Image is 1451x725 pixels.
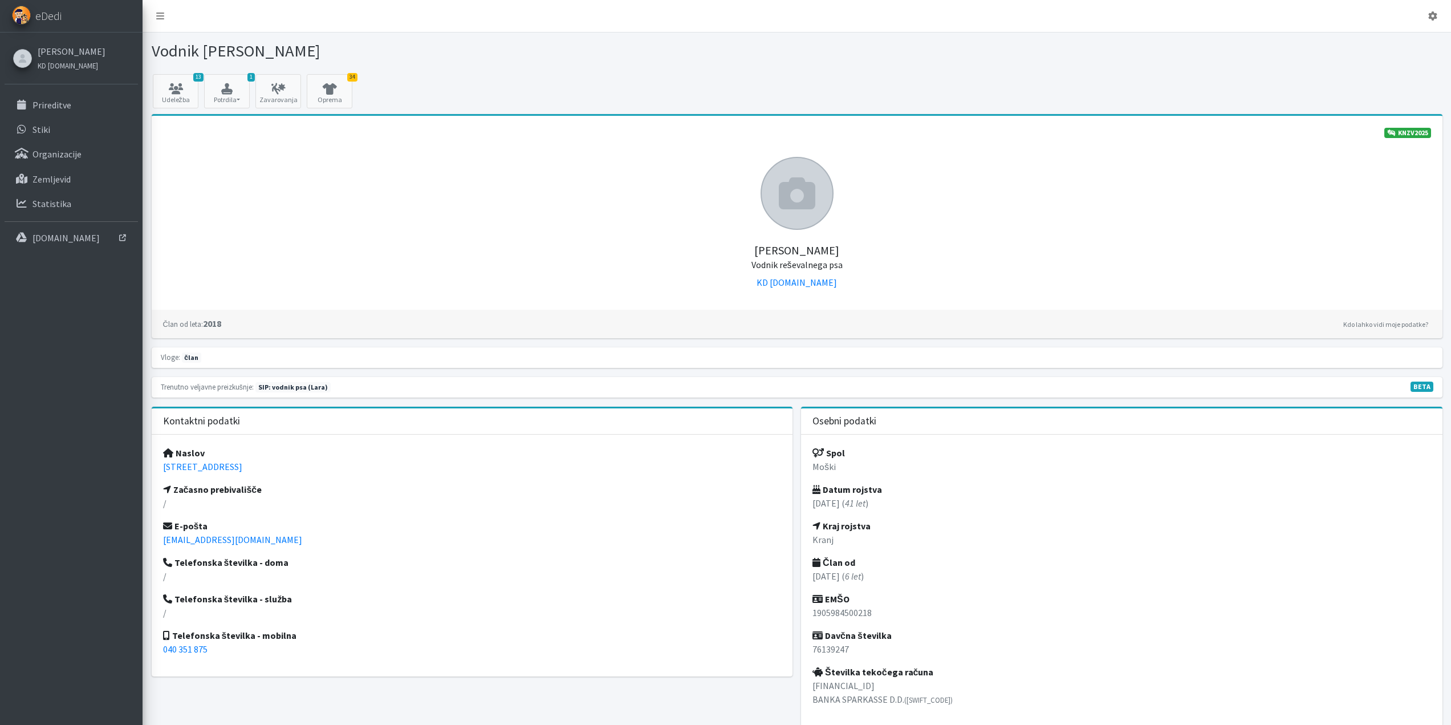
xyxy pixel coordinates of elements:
small: ([SWIFT_CODE]) [904,695,953,704]
p: [DATE] ( ) [812,569,1431,583]
a: Organizacije [5,143,138,165]
span: eDedi [35,7,62,25]
span: 1 [247,73,255,82]
p: 1905984500218 [812,606,1431,619]
a: Kdo lahko vidi moje podatke? [1340,318,1431,331]
button: 1 Potrdila [204,74,250,108]
p: / [163,496,782,510]
p: Kranj [812,533,1431,546]
strong: Telefonska številka - mobilna [163,630,297,641]
a: KD [DOMAIN_NAME] [757,277,837,288]
small: Trenutno veljavne preizkušnje: [161,382,254,391]
a: KNZV2025 [1384,128,1431,138]
strong: 2018 [163,318,221,329]
small: Član od leta: [163,319,203,329]
strong: Telefonska številka - doma [163,557,289,568]
a: [DOMAIN_NAME] [5,226,138,249]
p: / [163,569,782,583]
span: 13 [193,73,204,82]
p: [FINANCIAL_ID] BANKA SPARKASSE D.D. [812,679,1431,706]
a: [EMAIL_ADDRESS][DOMAIN_NAME] [163,534,302,545]
small: Vloge: [161,353,180,362]
p: Statistika [32,198,71,209]
p: 76139247 [812,642,1431,656]
a: 13 Udeležba [153,74,198,108]
h3: Osebni podatki [812,415,876,427]
p: / [163,606,782,619]
a: Statistika [5,192,138,215]
a: Zavarovanja [255,74,301,108]
a: Stiki [5,118,138,141]
strong: Kraj rojstva [812,520,871,532]
a: [STREET_ADDRESS] [163,461,242,472]
a: 040 351 875 [163,643,208,655]
img: eDedi [12,6,31,25]
h5: [PERSON_NAME] [163,230,1431,271]
p: Moški [812,460,1431,473]
strong: Številka tekočega računa [812,666,933,678]
em: 6 let [845,570,861,582]
p: Stiki [32,124,50,135]
small: Vodnik reševalnega psa [751,259,843,270]
strong: E-pošta [163,520,208,532]
small: KD [DOMAIN_NAME] [38,61,98,70]
span: 34 [347,73,357,82]
strong: Davčna številka [812,630,892,641]
p: Zemljevid [32,173,71,185]
a: Prireditve [5,94,138,116]
em: 41 let [845,497,865,509]
strong: Začasno prebivališče [163,484,262,495]
p: [DATE] ( ) [812,496,1431,510]
a: 34 Oprema [307,74,352,108]
h1: Vodnik [PERSON_NAME] [152,41,793,61]
strong: Telefonska številka - služba [163,593,292,605]
span: član [182,353,201,363]
strong: Spol [812,447,845,459]
a: KD [DOMAIN_NAME] [38,58,105,72]
p: Organizacije [32,148,82,160]
strong: Datum rojstva [812,484,882,495]
p: [DOMAIN_NAME] [32,232,100,244]
strong: Član od [812,557,855,568]
span: V fazi razvoja [1411,382,1433,392]
strong: EMŠO [812,593,850,605]
h3: Kontaktni podatki [163,415,240,427]
p: Prireditve [32,99,71,111]
span: Naslednja preizkušnja: jesen 2025 [255,382,331,392]
a: Zemljevid [5,168,138,191]
strong: Naslov [163,447,205,459]
a: [PERSON_NAME] [38,44,105,58]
